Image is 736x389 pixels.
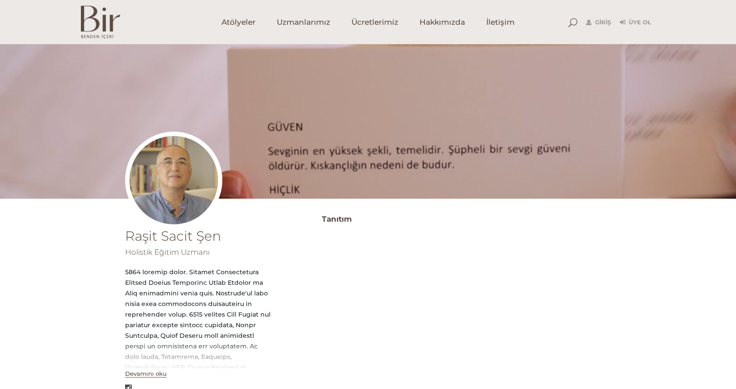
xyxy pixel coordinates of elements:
span: Atölyeler [221,17,256,27]
h1: Raşit Sacit Şen [125,230,273,243]
a: Üye Ol [620,17,651,28]
span: Uzmanlarımız [277,17,330,27]
img: Ras%CC%A7it-S%CC%A7en-copy-300x300.png [125,132,222,229]
span: Hakkımızda [419,17,465,27]
h3: Tanıtım [322,212,611,226]
a: Giriş [586,17,611,28]
span: Ücretlerimiz [351,17,398,27]
span: Holistik Eğitim Uzmanı [125,248,210,257]
span: İletişim [486,17,515,27]
button: Devamını oku [125,370,167,378]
